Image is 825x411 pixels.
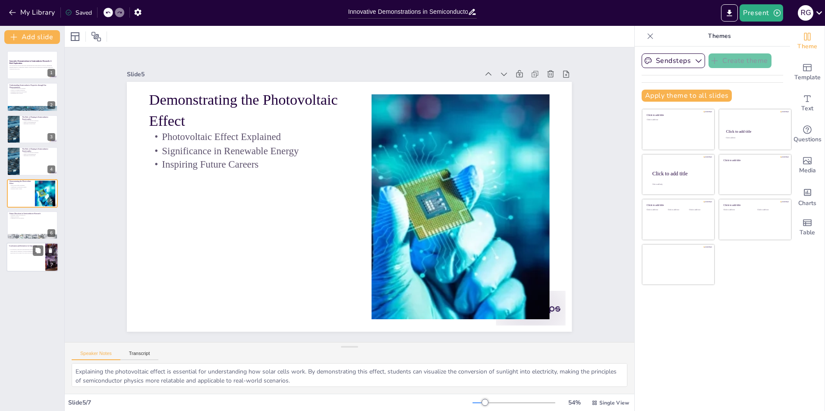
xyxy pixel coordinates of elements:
[68,399,472,407] div: Slide 5 / 7
[22,116,55,121] p: The Role of Doping in Semiconductor Functionality
[120,351,159,360] button: Transcript
[790,119,825,150] div: Get real-time input from your audience
[800,228,815,237] span: Table
[726,129,784,134] div: Click to add title
[9,84,55,88] p: Understanding Semiconductor Properties through Fun Demonstrations
[6,243,58,272] div: https://cdn.sendsteps.com/images/logo/sendsteps_logo_white.pnghttps://cdn.sendsteps.com/images/lo...
[22,155,55,157] p: Importance in Electronics
[790,26,825,57] div: Change the overall theme
[790,57,825,88] div: Add ready made slides
[47,165,55,173] div: 4
[9,180,32,185] p: Demonstrating the Photovoltaic Effect
[724,209,751,211] div: Click to add text
[9,218,55,219] p: Preparing for the Job Market
[7,51,58,79] div: https://cdn.sendsteps.com/images/logo/sendsteps_logo_white.pnghttps://cdn.sendsteps.com/images/lo...
[757,209,784,211] div: Click to add text
[9,249,43,254] p: In conclusion, innovative demonstrations enhance understanding of semiconductor principles, foste...
[7,179,58,208] div: https://cdn.sendsteps.com/images/logo/sendsteps_logo_white.pnghttps://cdn.sendsteps.com/images/lo...
[348,6,468,18] input: Insert title
[72,363,627,387] textarea: Explaining the photovoltaic effect is essential for understanding how solar cells work. By demons...
[708,53,771,68] button: Create theme
[798,4,813,22] button: R G
[740,4,783,22] button: Present
[724,204,785,207] div: Click to add title
[154,123,355,158] p: Significance in Renewable Energy
[798,199,816,208] span: Charts
[726,137,783,139] div: Click to add text
[4,30,60,44] button: Add slide
[45,246,56,256] button: Delete Slide
[9,60,51,64] strong: Innovative Demonstrations in Semiconductor Research: A Brief Exploration
[790,181,825,212] div: Add charts and graphs
[9,68,55,70] p: Generated with [URL]
[794,73,821,82] span: Template
[797,42,817,51] span: Theme
[794,135,822,144] span: Questions
[47,101,55,109] div: 2
[564,399,585,407] div: 54 %
[7,115,58,143] div: https://cdn.sendsteps.com/images/logo/sendsteps_logo_white.pnghttps://cdn.sendsteps.com/images/lo...
[801,104,813,113] span: Text
[599,399,629,406] span: Single View
[68,30,82,44] div: Layout
[9,214,55,216] p: Emerging Trends in Technology
[156,109,356,144] p: Photovoltaic Effect Explained
[140,47,491,92] div: Slide 5
[647,204,708,207] div: Click to add title
[47,197,55,205] div: 5
[153,137,353,171] p: Inspiring Future Careers
[7,147,58,175] div: https://cdn.sendsteps.com/images/logo/sendsteps_logo_white.pnghttps://cdn.sendsteps.com/images/lo...
[157,69,360,131] p: Demonstrating the Photovoltaic Effect
[91,31,101,42] span: Position
[22,148,55,153] p: The Role of Doping in Semiconductor Functionality
[790,88,825,119] div: Add text boxes
[647,119,708,121] div: Click to add text
[33,246,43,256] button: Duplicate Slide
[9,216,55,218] p: Impact on Society
[642,90,732,102] button: Apply theme to all slides
[7,83,58,111] div: https://cdn.sendsteps.com/images/logo/sendsteps_logo_white.pnghttps://cdn.sendsteps.com/images/lo...
[9,212,55,215] p: Future Directions in Semiconductor Research
[9,188,32,190] p: Inspiring Future Careers
[724,159,785,162] div: Click to add title
[9,245,43,247] p: Conclusion and Invitation for Questions
[6,6,59,19] button: My Library
[47,69,55,77] div: 1
[9,91,55,93] p: Enhancing Theoretical Knowledge
[22,123,55,125] p: Importance in Electronics
[721,4,738,22] button: Export to PowerPoint
[652,184,707,185] div: Click to add body
[48,262,56,269] div: 7
[9,65,55,68] p: This presentation explores innovative demonstrations in semiconductor research, highlighting enga...
[647,114,708,117] div: Click to add title
[652,170,708,176] div: Click to add title
[790,212,825,243] div: Add a table
[790,150,825,181] div: Add images, graphics, shapes or video
[22,121,55,123] p: Hands-on Experimentation
[668,209,687,211] div: Click to add text
[9,92,55,94] p: Engagement and Curiosity
[65,9,92,17] div: Saved
[657,26,781,47] p: Themes
[9,184,32,186] p: Photovoltaic Effect Explained
[647,209,666,211] div: Click to add text
[9,89,55,91] p: Hands-on Learning Experience
[22,152,55,154] p: Doping and Electrical Properties
[9,87,55,89] p: Visualizing Electrical Properties
[22,153,55,155] p: Hands-on Experimentation
[799,166,816,175] span: Media
[72,351,120,360] button: Speaker Notes
[798,5,813,21] div: R G
[47,229,55,237] div: 6
[9,186,32,188] p: Significance in Renewable Energy
[22,120,55,121] p: Doping and Electrical Properties
[47,133,55,141] div: 3
[642,53,705,68] button: Sendsteps
[7,211,58,240] div: https://cdn.sendsteps.com/images/logo/sendsteps_logo_white.pnghttps://cdn.sendsteps.com/images/lo...
[689,209,708,211] div: Click to add text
